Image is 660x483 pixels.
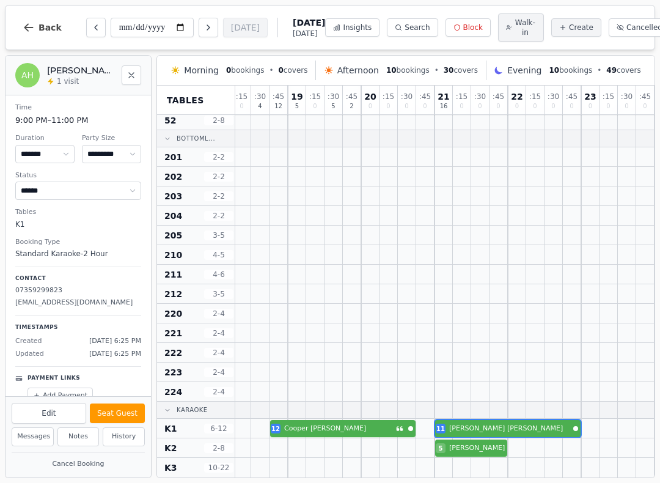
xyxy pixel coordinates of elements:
[588,103,592,109] span: 0
[164,229,182,242] span: 205
[89,349,141,359] span: [DATE] 6:25 PM
[204,152,233,162] span: 2 - 2
[511,92,522,101] span: 22
[167,94,204,106] span: Tables
[204,172,233,182] span: 2 - 2
[606,66,617,75] span: 49
[337,64,379,76] span: Afternoon
[350,103,353,109] span: 2
[551,18,601,37] button: Create
[551,103,555,109] span: 0
[204,250,233,260] span: 4 - 5
[38,23,62,32] span: Back
[15,298,141,308] p: [EMAIL_ADDRESS][DOMAIN_NAME]
[313,103,317,109] span: 0
[164,327,182,339] span: 221
[278,65,307,75] span: covers
[164,462,177,474] span: K3
[164,308,182,320] span: 220
[293,17,325,29] span: [DATE]
[584,92,596,101] span: 23
[164,171,182,183] span: 202
[274,103,282,109] span: 12
[597,65,601,75] span: •
[569,23,593,32] span: Create
[204,463,233,473] span: 10 - 22
[164,442,177,454] span: K2
[278,66,283,75] span: 0
[405,103,408,109] span: 0
[15,207,141,218] dt: Tables
[529,93,541,100] span: : 15
[284,424,394,434] span: Cooper [PERSON_NAME]
[478,103,482,109] span: 0
[204,424,233,433] span: 6 - 12
[533,103,537,109] span: 0
[204,309,233,319] span: 2 - 4
[549,65,593,75] span: bookings
[436,424,445,433] span: 11
[496,103,500,109] span: 0
[15,275,141,283] p: Contact
[449,443,537,454] span: [PERSON_NAME] O Malley
[15,248,141,259] dd: Standard Karaoke-2 Hour
[15,336,42,347] span: Created
[12,403,86,424] button: Edit
[240,103,243,109] span: 0
[15,323,141,332] p: Timestamps
[226,65,264,75] span: bookings
[463,23,483,32] span: Block
[57,76,79,86] span: 1 visit
[566,93,577,100] span: : 45
[423,103,427,109] span: 0
[177,405,208,415] span: Karaoke
[164,249,182,261] span: 210
[90,404,145,423] button: Seat Guest
[625,103,628,109] span: 0
[343,23,372,32] span: Insights
[621,93,632,100] span: : 30
[435,65,439,75] span: •
[515,103,519,109] span: 0
[86,18,106,37] button: Previous day
[122,65,141,85] button: Close
[13,13,71,42] button: Back
[204,348,233,358] span: 2 - 4
[15,133,75,144] dt: Duration
[383,93,394,100] span: : 15
[164,210,182,222] span: 204
[603,93,614,100] span: : 15
[15,114,141,127] dd: 9:00 PM – 11:00 PM
[12,457,145,472] button: Cancel Booking
[460,103,463,109] span: 0
[346,93,358,100] span: : 45
[386,66,397,75] span: 10
[444,65,478,75] span: covers
[164,114,176,127] span: 52
[223,18,268,37] button: [DATE]
[387,18,438,37] button: Search
[184,64,219,76] span: Morning
[474,93,486,100] span: : 30
[446,18,491,37] button: Block
[273,93,284,100] span: : 45
[606,65,640,75] span: covers
[204,387,233,397] span: 2 - 4
[515,18,536,37] span: Walk-in
[456,93,468,100] span: : 15
[293,29,325,39] span: [DATE]
[164,151,182,163] span: 201
[405,23,430,32] span: Search
[164,422,177,435] span: K1
[57,427,100,446] button: Notes
[204,367,233,377] span: 2 - 4
[204,116,233,125] span: 2 - 8
[271,424,280,433] span: 12
[369,103,372,109] span: 0
[254,93,266,100] span: : 30
[328,93,339,100] span: : 30
[444,66,454,75] span: 30
[493,93,504,100] span: : 45
[396,425,403,432] svg: Customer message
[15,219,141,230] dd: K1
